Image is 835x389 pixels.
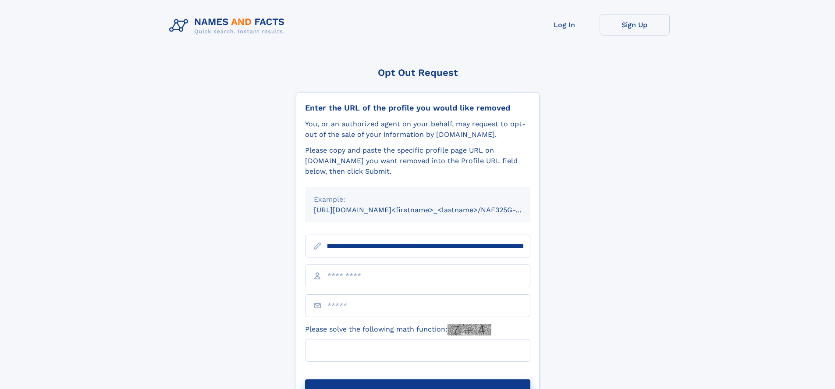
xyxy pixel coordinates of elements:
[314,206,547,214] small: [URL][DOMAIN_NAME]<firstname>_<lastname>/NAF325G-xxxxxxxx
[296,67,540,78] div: Opt Out Request
[529,14,600,36] a: Log In
[314,194,522,205] div: Example:
[600,14,670,36] a: Sign Up
[166,14,292,38] img: Logo Names and Facts
[305,145,530,177] div: Please copy and paste the specific profile page URL on [DOMAIN_NAME] you want removed into the Pr...
[305,119,530,140] div: You, or an authorized agent on your behalf, may request to opt-out of the sale of your informatio...
[305,103,530,113] div: Enter the URL of the profile you would like removed
[305,324,491,335] label: Please solve the following math function:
